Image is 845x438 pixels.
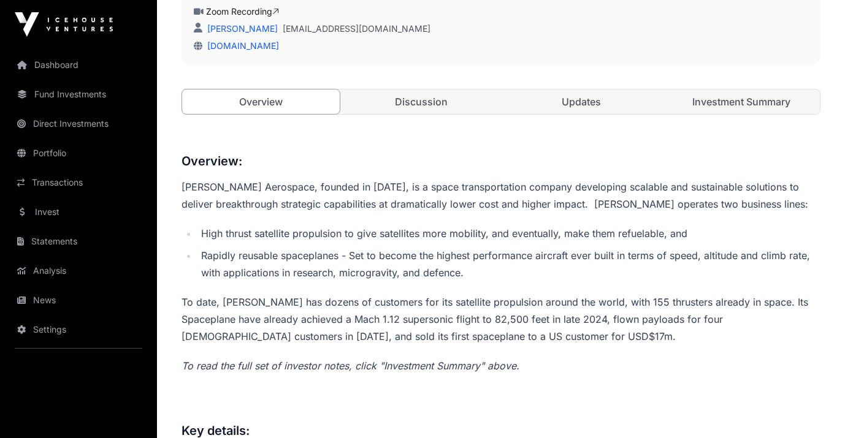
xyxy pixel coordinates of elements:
iframe: Chat Widget [784,379,845,438]
a: Direct Investments [10,110,147,137]
nav: Tabs [182,89,820,114]
a: Zoom Recording [206,6,279,17]
a: Analysis [10,257,147,284]
li: High thrust satellite propulsion to give satellites more mobility, and eventually, make them refu... [197,225,820,242]
h3: Overview: [182,151,820,171]
p: [PERSON_NAME] Aerospace, founded in [DATE], is a space transportation company developing scalable... [182,178,820,213]
a: News [10,287,147,314]
a: Dashboard [10,51,147,78]
em: To read the full set of investor notes, click "Investment Summary" above. [182,360,519,372]
a: Fund Investments [10,81,147,108]
img: Icehouse Ventures Logo [15,12,113,37]
a: Invest [10,198,147,225]
a: [PERSON_NAME] [205,23,278,34]
a: Discussion [342,89,500,114]
a: Overview [182,89,340,115]
a: [EMAIL_ADDRESS][DOMAIN_NAME] [283,23,430,35]
a: Investment Summary [662,89,820,114]
a: [DOMAIN_NAME] [202,40,279,51]
a: Transactions [10,169,147,196]
a: Updates [502,89,660,114]
a: Settings [10,316,147,343]
p: To date, [PERSON_NAME] has dozens of customers for its satellite propulsion around the world, wit... [182,293,820,345]
a: Portfolio [10,140,147,167]
li: Rapidly reusable spaceplanes - Set to become the highest performance aircraft ever built in terms... [197,247,820,281]
a: Statements [10,228,147,255]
